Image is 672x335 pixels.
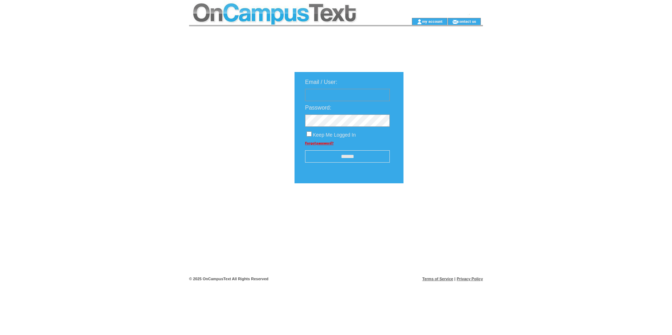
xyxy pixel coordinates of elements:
[457,277,483,281] a: Privacy Policy
[452,19,458,25] img: contact_us_icon.gif;jsessionid=1F4887F6DC72F231527580829E84F8AC
[458,19,476,24] a: contact us
[305,141,334,145] a: Forgot password?
[305,105,331,111] span: Password:
[189,277,269,281] span: © 2025 OnCampusText All Rights Reserved
[424,201,459,210] img: transparent.png;jsessionid=1F4887F6DC72F231527580829E84F8AC
[417,19,422,25] img: account_icon.gif;jsessionid=1F4887F6DC72F231527580829E84F8AC
[422,277,453,281] a: Terms of Service
[422,19,442,24] a: my account
[313,132,356,138] span: Keep Me Logged In
[454,277,455,281] span: |
[305,79,337,85] span: Email / User:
